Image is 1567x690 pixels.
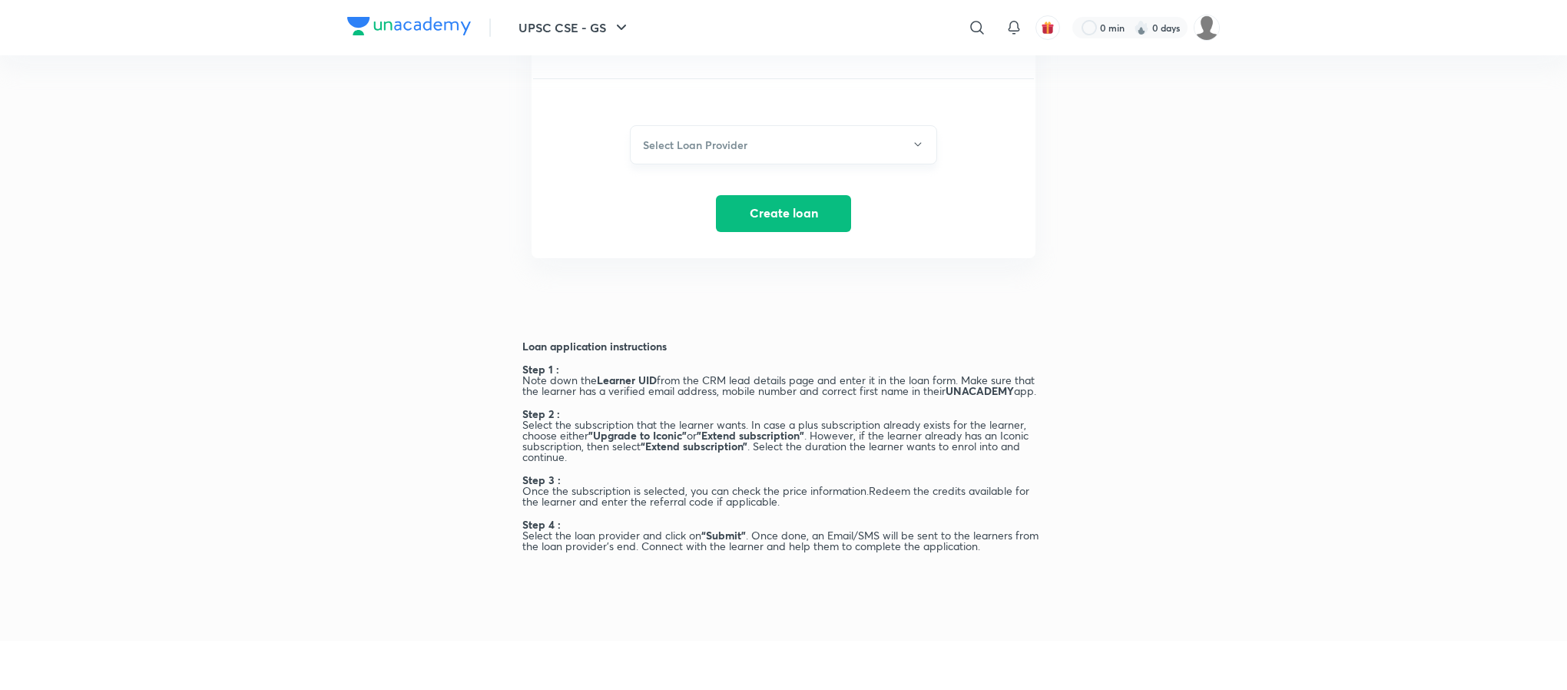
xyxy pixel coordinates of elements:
[522,530,1045,552] h6: Select the loan provider and click on . Once done, an Email/SMS will be sent to the learners from...
[588,428,687,443] strong: "Upgrade to Iconic"
[630,125,937,164] button: Select Loan Provider
[522,375,1045,396] h6: Note down the from the CRM lead details page and enter it in the loan form. Make sure that the le...
[641,439,747,453] strong: “Extend subscription”
[701,528,746,542] strong: “Submit”
[347,17,471,39] a: Company Logo
[643,137,747,153] h6: Select Loan Provider
[697,428,804,443] strong: "Extend subscription"
[716,195,851,232] button: Create loan
[1035,15,1060,40] button: avatar
[522,364,568,375] h6: Step 1 :
[1194,15,1220,41] img: Pranesh
[522,475,568,486] h6: Step 3 :
[597,373,657,387] strong: Learner UID
[522,420,1045,463] h6: Select the subscription that the learner wants. In case a plus subscription already exists for th...
[522,519,568,530] h6: Step 4 :
[1041,21,1055,35] img: avatar
[522,409,568,420] h6: Step 2 :
[946,383,1014,398] strong: UNACADEMY
[1134,20,1149,35] img: streak
[509,12,640,43] button: UPSC CSE - GS
[347,17,471,35] img: Company Logo
[522,486,1045,507] h6: Once the subscription is selected, you can check the price information.Redeem the credits availab...
[522,341,1045,352] h6: Loan application instructions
